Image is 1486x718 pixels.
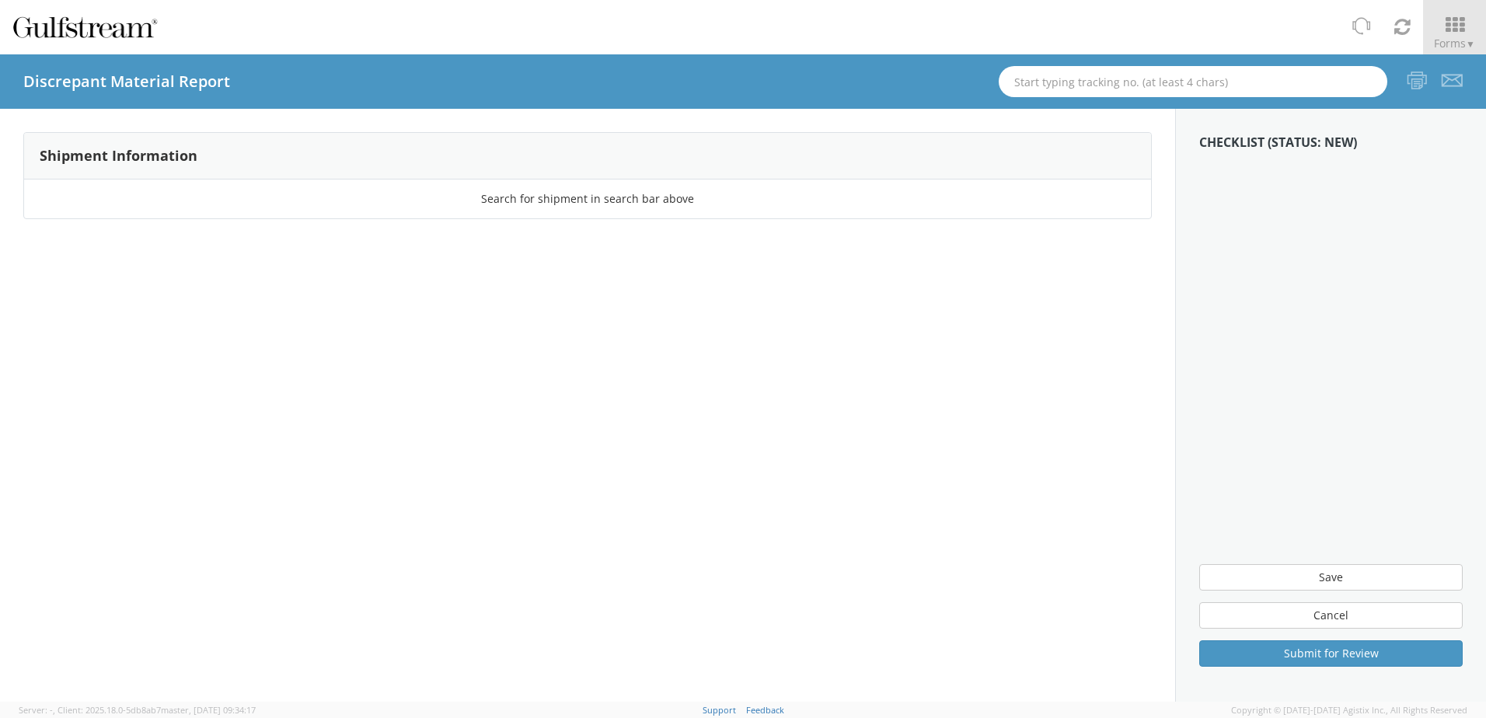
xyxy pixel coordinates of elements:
[23,73,230,90] h4: Discrepant Material Report
[1466,37,1475,51] span: ▼
[40,148,197,164] h3: Shipment Information
[19,704,55,716] span: Server: -
[12,14,159,40] img: gulfstream-logo-030f482cb65ec2084a9d.png
[161,704,256,716] span: master, [DATE] 09:34:17
[1199,640,1463,667] button: Submit for Review
[1199,602,1463,629] button: Cancel
[746,704,784,716] a: Feedback
[1199,564,1463,591] button: Save
[53,704,55,716] span: ,
[1199,134,1357,151] strong: Checklist (Status: New)
[1231,704,1467,716] span: Copyright © [DATE]-[DATE] Agistix Inc., All Rights Reserved
[58,704,256,716] span: Client: 2025.18.0-5db8ab7
[703,704,736,716] a: Support
[1434,36,1475,51] span: Forms
[999,66,1387,97] input: Start typing tracking no. (at least 4 chars)
[24,191,1151,207] div: Search for shipment in search bar above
